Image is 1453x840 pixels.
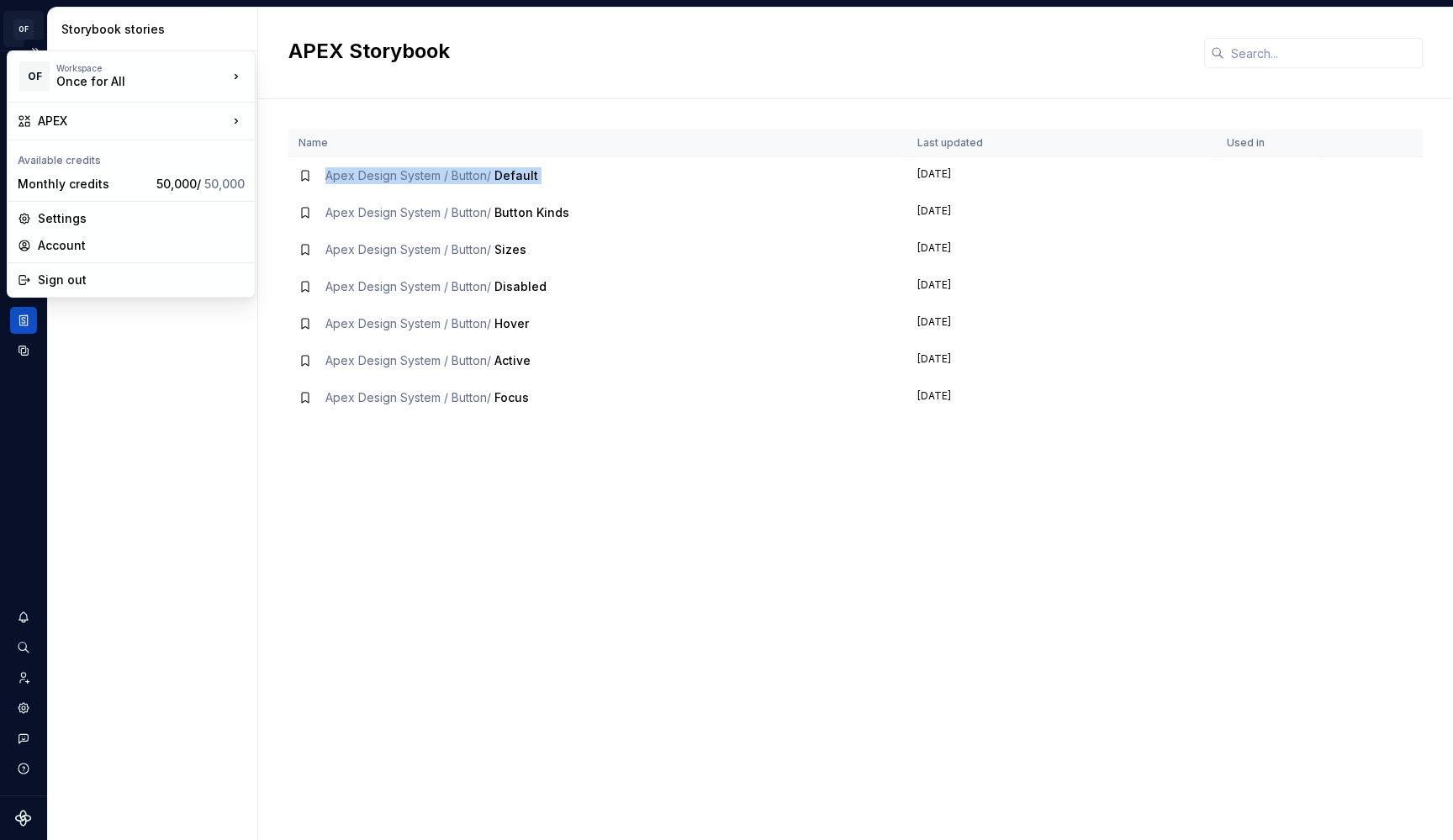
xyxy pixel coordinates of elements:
div: Sign out [38,272,245,288]
span: 50,000 / [156,177,245,191]
div: Workspace [56,63,228,73]
div: APEX [38,113,228,129]
div: Monthly credits [18,176,150,193]
div: Available credits [11,144,251,171]
div: Once for All [56,73,199,90]
div: Account [38,237,245,254]
div: Settings [38,210,245,227]
span: 50,000 [204,177,245,191]
div: OF [19,61,50,92]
